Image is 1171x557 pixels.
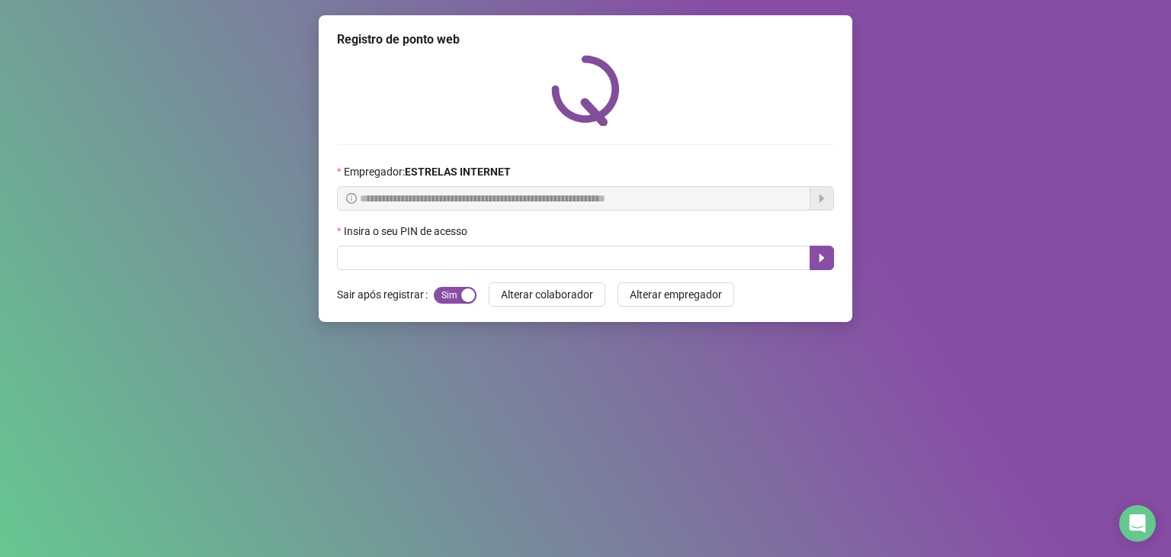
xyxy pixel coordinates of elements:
[337,223,477,240] label: Insira o seu PIN de acesso
[816,252,828,264] span: caret-right
[551,55,620,126] img: QRPoint
[501,286,593,303] span: Alterar colaborador
[337,31,834,49] div: Registro de ponto web
[346,193,357,204] span: info-circle
[405,166,511,178] strong: ESTRELAS INTERNET
[489,282,605,307] button: Alterar colaborador
[337,282,434,307] label: Sair após registrar
[344,163,511,180] span: Empregador :
[618,282,734,307] button: Alterar empregador
[1119,505,1156,542] div: Open Intercom Messenger
[630,286,722,303] span: Alterar empregador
